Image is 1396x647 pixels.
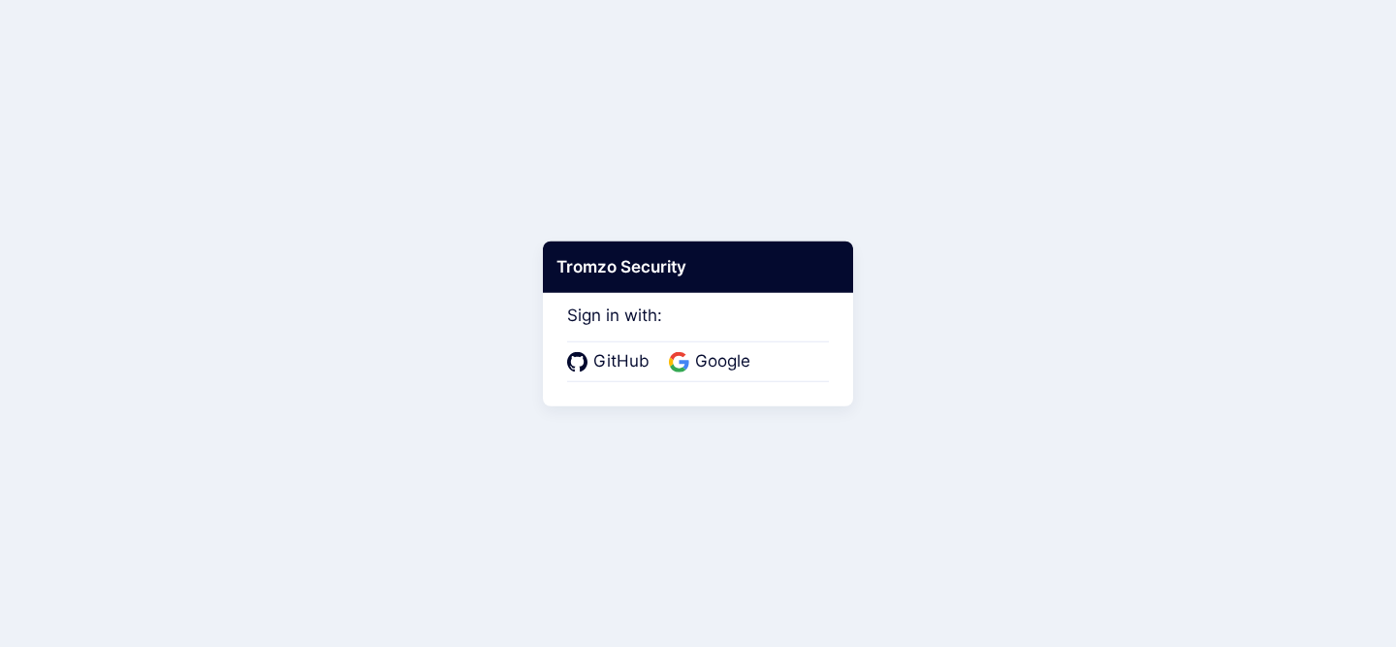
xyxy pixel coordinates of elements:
[689,349,756,374] span: Google
[543,241,853,293] div: Tromzo Security
[567,278,829,381] div: Sign in with:
[567,349,655,374] a: GitHub
[669,349,756,374] a: Google
[587,349,655,374] span: GitHub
